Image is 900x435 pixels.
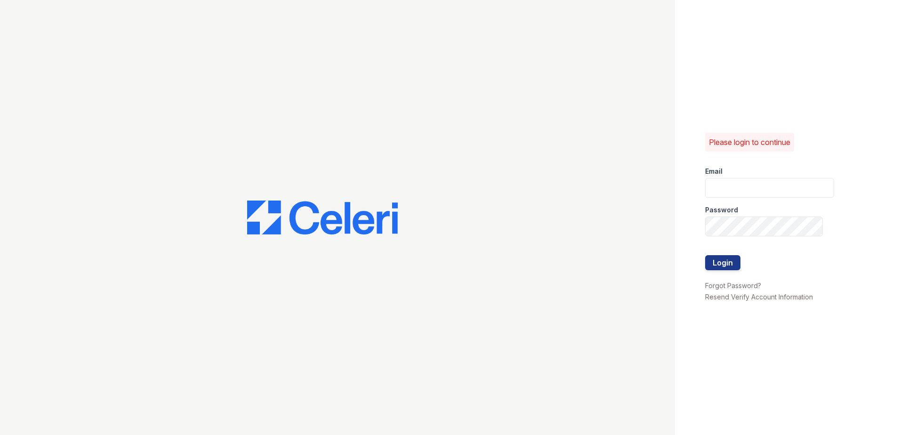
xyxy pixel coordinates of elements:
label: Password [705,205,738,215]
p: Please login to continue [709,137,790,148]
button: Login [705,255,740,270]
a: Forgot Password? [705,282,761,290]
img: CE_Logo_Blue-a8612792a0a2168367f1c8372b55b34899dd931a85d93a1a3d3e32e68fde9ad4.png [247,201,398,234]
a: Resend Verify Account Information [705,293,813,301]
label: Email [705,167,723,176]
